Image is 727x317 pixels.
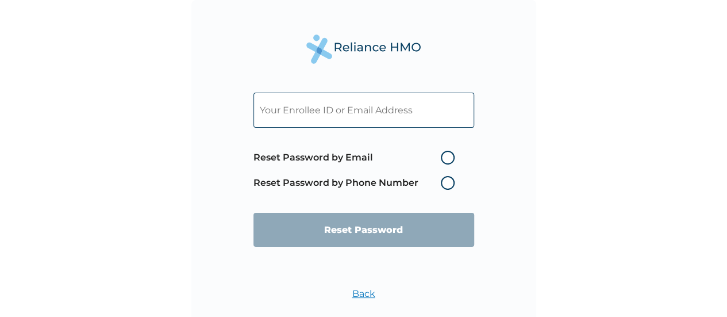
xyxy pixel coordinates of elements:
a: Back [352,288,375,299]
span: Password reset method [253,145,460,196]
input: Your Enrollee ID or Email Address [253,93,474,128]
input: Reset Password [253,213,474,247]
img: Reliance Health's Logo [306,35,421,64]
label: Reset Password by Phone Number [253,176,460,190]
label: Reset Password by Email [253,151,460,165]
